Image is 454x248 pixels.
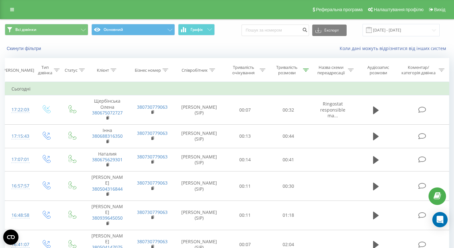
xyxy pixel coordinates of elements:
[15,27,36,32] span: Всі дзвінки
[65,68,77,73] div: Статус
[432,212,448,227] div: Open Intercom Messenger
[137,180,168,186] a: 380730779063
[267,95,310,125] td: 00:32
[5,46,44,51] button: Скинути фільтри
[361,65,395,76] div: Аудіозапис розмови
[11,153,26,166] div: 17:07:01
[175,171,223,201] td: [PERSON_NAME] (SIP)
[267,125,310,148] td: 00:44
[312,25,347,36] button: Експорт
[340,45,449,51] a: Коли дані можуть відрізнятися вiд інших систем
[3,230,18,245] button: Open CMP widget
[2,68,34,73] div: [PERSON_NAME]
[92,110,123,116] a: 380675072727
[85,201,130,230] td: [PERSON_NAME]
[320,101,345,118] span: Ringostat responsible ma...
[11,180,26,192] div: 16:57:57
[434,7,445,12] span: Вихід
[316,65,347,76] div: Назва схеми переадресації
[175,95,223,125] td: [PERSON_NAME] (SIP)
[223,148,267,171] td: 00:14
[137,209,168,215] a: 380730779063
[137,154,168,160] a: 380730779063
[135,68,161,73] div: Бізнес номер
[229,65,258,76] div: Тривалість очікування
[223,125,267,148] td: 00:13
[175,201,223,230] td: [PERSON_NAME] (SIP)
[191,27,203,32] span: Графік
[374,7,423,12] span: Налаштування профілю
[92,186,123,192] a: 380504316844
[11,209,26,222] div: 16:48:58
[92,215,123,221] a: 380939645050
[85,95,130,125] td: Щербінська Олена
[175,148,223,171] td: [PERSON_NAME] (SIP)
[85,125,130,148] td: Інна
[38,65,52,76] div: Тип дзвінка
[91,24,175,35] button: Основний
[273,65,301,76] div: Тривалість розмови
[241,25,309,36] input: Пошук за номером
[267,148,310,171] td: 00:41
[137,130,168,136] a: 380730779063
[5,24,88,35] button: Всі дзвінки
[85,171,130,201] td: [PERSON_NAME]
[267,171,310,201] td: 00:30
[400,65,437,76] div: Коментар/категорія дзвінка
[97,68,109,73] div: Клієнт
[223,95,267,125] td: 00:07
[137,238,168,244] a: 380730779063
[11,104,26,116] div: 17:22:03
[85,148,130,171] td: Наталия
[182,68,208,73] div: Співробітник
[92,157,123,163] a: 380675629301
[223,201,267,230] td: 00:11
[178,24,215,35] button: Графік
[137,104,168,110] a: 380730779063
[175,125,223,148] td: [PERSON_NAME] (SIP)
[11,130,26,142] div: 17:15:43
[316,7,363,12] span: Реферальна програма
[5,83,449,95] td: Сьогодні
[223,171,267,201] td: 00:11
[92,133,123,139] a: 380688316350
[267,201,310,230] td: 01:18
